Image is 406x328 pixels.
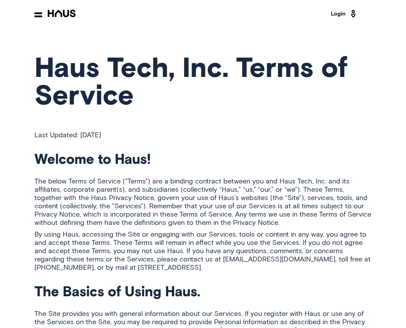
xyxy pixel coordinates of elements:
h1: Haus Tech, Inc. Terms of Service [34,55,372,110]
p: The below Terms of Service ("Terms") are a binding contract between you and Haus Tech, Inc. and i... [34,177,372,227]
h2: Welcome to Haus! [34,153,372,167]
h2: The Basics of Using Haus. [34,286,372,299]
p: Last Updated: [DATE] [34,131,372,139]
p: By using Haus, accessing the Site or engaging with our Services, tools or content in any way, you... [34,230,372,272]
a: Login [331,8,358,19]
